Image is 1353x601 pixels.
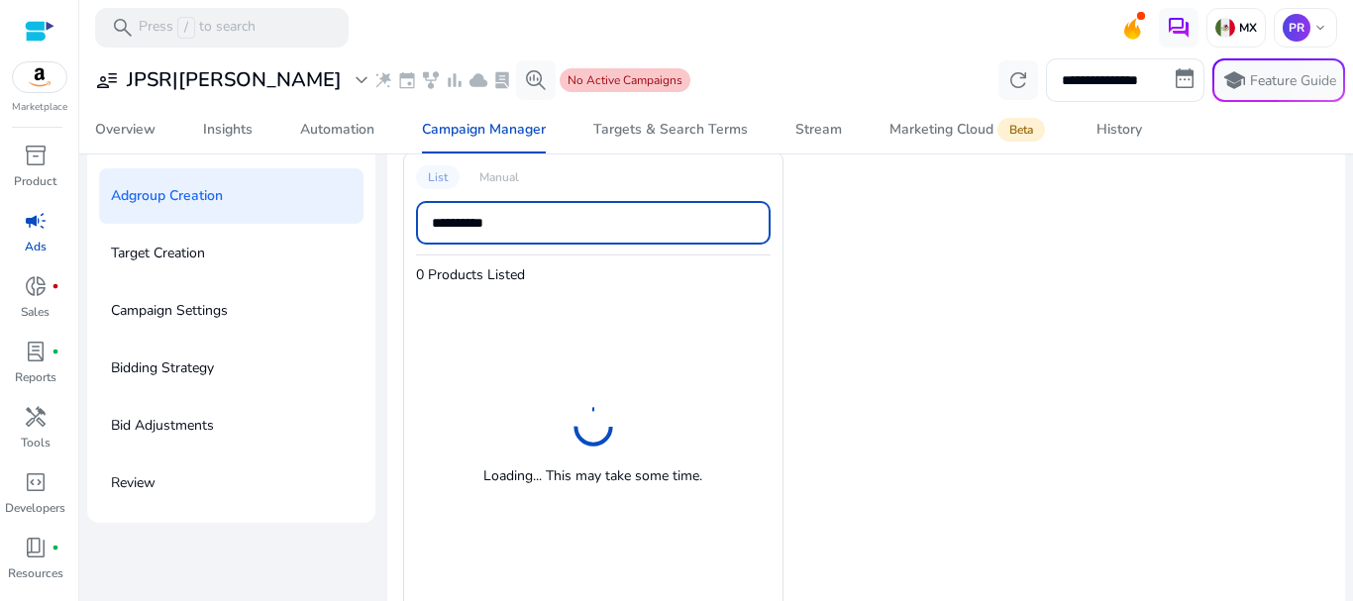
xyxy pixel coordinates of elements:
span: code_blocks [24,470,48,494]
span: event [397,70,417,90]
img: mx.svg [1215,18,1235,38]
span: family_history [421,70,441,90]
span: campaign [24,209,48,233]
span: user_attributes [95,68,119,92]
span: / [177,17,195,39]
p: MX [1235,20,1257,36]
span: fiber_manual_record [52,282,59,290]
span: book_4 [24,536,48,559]
span: wand_stars [373,70,393,90]
img: amazon.svg [13,62,66,92]
div: History [1096,123,1142,137]
button: refresh [998,60,1038,100]
p: Campaign Settings [111,295,228,327]
p: Reports [15,368,56,386]
p: Resources [8,564,63,582]
div: Automation [300,123,374,137]
p: Bid Adjustments [111,410,214,442]
span: cloud [468,70,488,90]
div: Marketing Cloud [889,122,1049,138]
span: search_insights [524,68,548,92]
div: Targets & Search Terms [593,123,748,137]
p: PR [1283,14,1310,42]
p: Adgroup Creation [111,180,223,212]
span: Beta [997,118,1045,142]
span: search [111,16,135,40]
span: refresh [1006,68,1030,92]
p: Target Creation [111,238,205,269]
p: Developers [5,499,65,517]
span: No Active Campaigns [568,72,682,88]
div: Stream [795,123,842,137]
span: expand_more [350,68,373,92]
p: Review [111,467,156,499]
span: handyman [24,405,48,429]
span: donut_small [24,274,48,298]
span: lab_profile [492,70,512,90]
h3: JPSR|[PERSON_NAME] [127,68,342,92]
p: Sales [21,303,50,321]
button: schoolFeature Guide [1212,58,1345,102]
span: school [1222,68,1246,92]
span: bar_chart [445,70,465,90]
div: Loading... This may take some time. [483,466,702,486]
span: lab_profile [24,340,48,363]
p: Marketplace [12,100,67,115]
p: Feature Guide [1250,71,1336,91]
span: inventory_2 [24,144,48,167]
button: search_insights [516,60,556,100]
div: Insights [203,123,253,137]
p: Press to search [139,17,256,39]
p: Product [14,172,56,190]
span: fiber_manual_record [52,544,59,551]
span: fiber_manual_record [52,348,59,355]
span: keyboard_arrow_down [1312,20,1328,36]
div: Campaign Manager [422,123,546,137]
p: Tools [21,434,51,451]
p: Ads [25,238,47,255]
div: 0 Products Listed [416,265,525,285]
div: Overview [95,123,156,137]
p: Bidding Strategy [111,352,214,384]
